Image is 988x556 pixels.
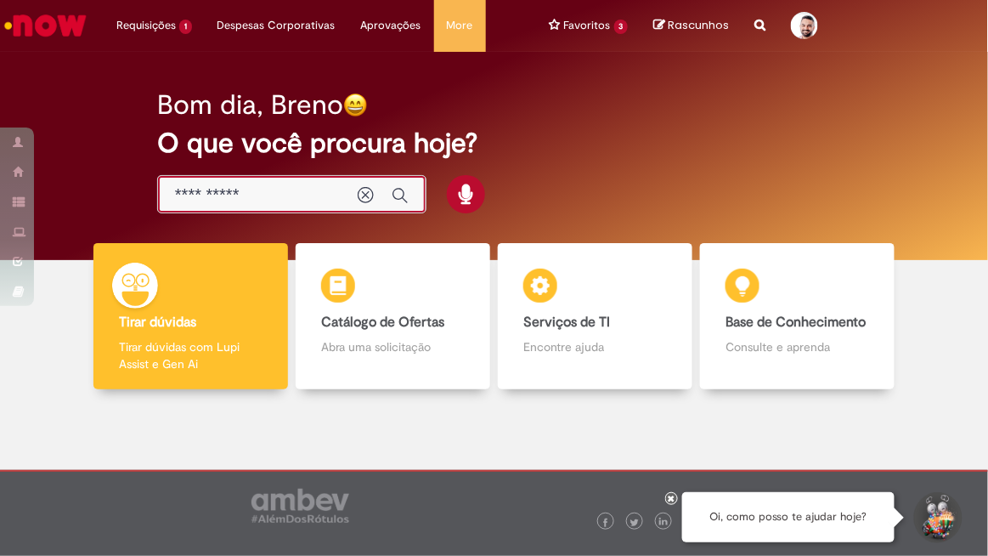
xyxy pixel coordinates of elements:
img: logo_footer_ambev_rotulo_gray.png [251,489,349,523]
span: More [447,17,473,34]
span: Aprovações [361,17,421,34]
a: Catálogo de Ofertas Abra uma solicitação [291,243,494,390]
a: Serviços de TI Encontre ajuda [494,243,697,390]
button: Iniciar Conversa de Suporte [912,492,963,543]
span: 1 [179,20,192,34]
img: ServiceNow [2,9,89,43]
p: Consulte e aprenda [725,338,869,355]
img: logo_footer_twitter.png [630,519,639,527]
p: Abra uma solicitação [321,338,465,355]
div: Oi, como posso te ajudar hoje? [682,492,895,542]
b: Serviços de TI [523,314,610,331]
p: Tirar dúvidas com Lupi Assist e Gen Ai [119,338,263,372]
img: logo_footer_linkedin.png [659,518,668,528]
span: Favoritos [564,17,611,34]
a: Base de Conhecimento Consulte e aprenda [697,243,899,390]
h2: O que você procura hoje? [157,128,831,158]
h2: Bom dia, Breno [157,90,343,120]
span: Requisições [116,17,176,34]
span: Rascunhos [668,17,729,33]
img: logo_footer_facebook.png [601,519,610,527]
a: No momento, sua lista de rascunhos tem 0 Itens [653,17,729,33]
img: happy-face.png [343,93,368,117]
b: Catálogo de Ofertas [321,314,444,331]
p: Encontre ajuda [523,338,667,355]
b: Base de Conhecimento [725,314,866,331]
span: 3 [614,20,629,34]
span: Despesas Corporativas [217,17,336,34]
a: Tirar dúvidas Tirar dúvidas com Lupi Assist e Gen Ai [89,243,291,390]
b: Tirar dúvidas [119,314,196,331]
